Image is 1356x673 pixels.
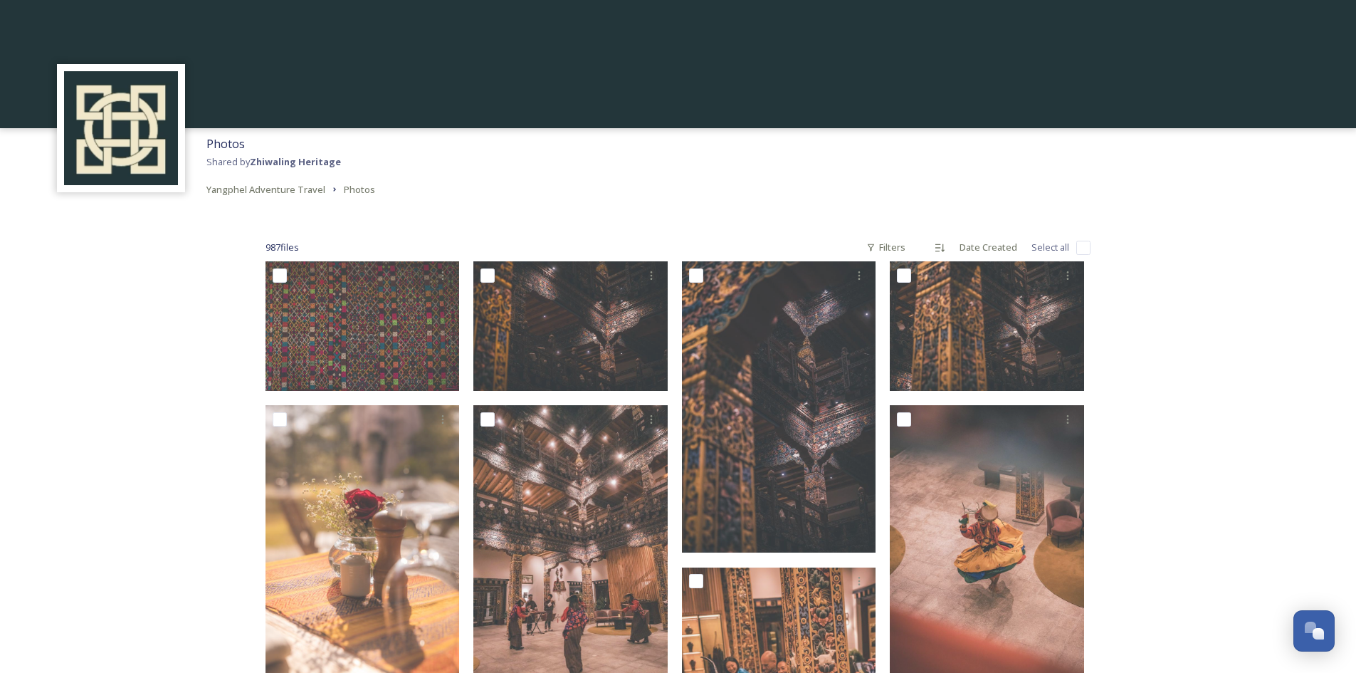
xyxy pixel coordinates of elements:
a: Yangphel Adventure Travel [206,181,325,198]
span: Yangphel Adventure Travel [206,183,325,196]
span: Photos [344,183,375,196]
img: Screenshot%202025-04-29%20at%2011.05.50.png [64,71,178,185]
img: Yangphel-982.jpg [473,261,668,391]
span: 987 file s [266,241,299,254]
a: Photos [344,181,375,198]
button: Open Chat [1293,610,1335,652]
strong: Zhiwaling Heritage [250,155,341,168]
div: Date Created [952,234,1024,261]
img: Yangphel-99.jpg [266,261,460,391]
span: Photos [206,136,245,152]
img: Yangphel-981.jpg [682,261,876,553]
img: Yangphel-980.jpg [890,261,1084,391]
div: Filters [859,234,913,261]
span: Select all [1031,241,1069,254]
span: Shared by [206,155,341,168]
